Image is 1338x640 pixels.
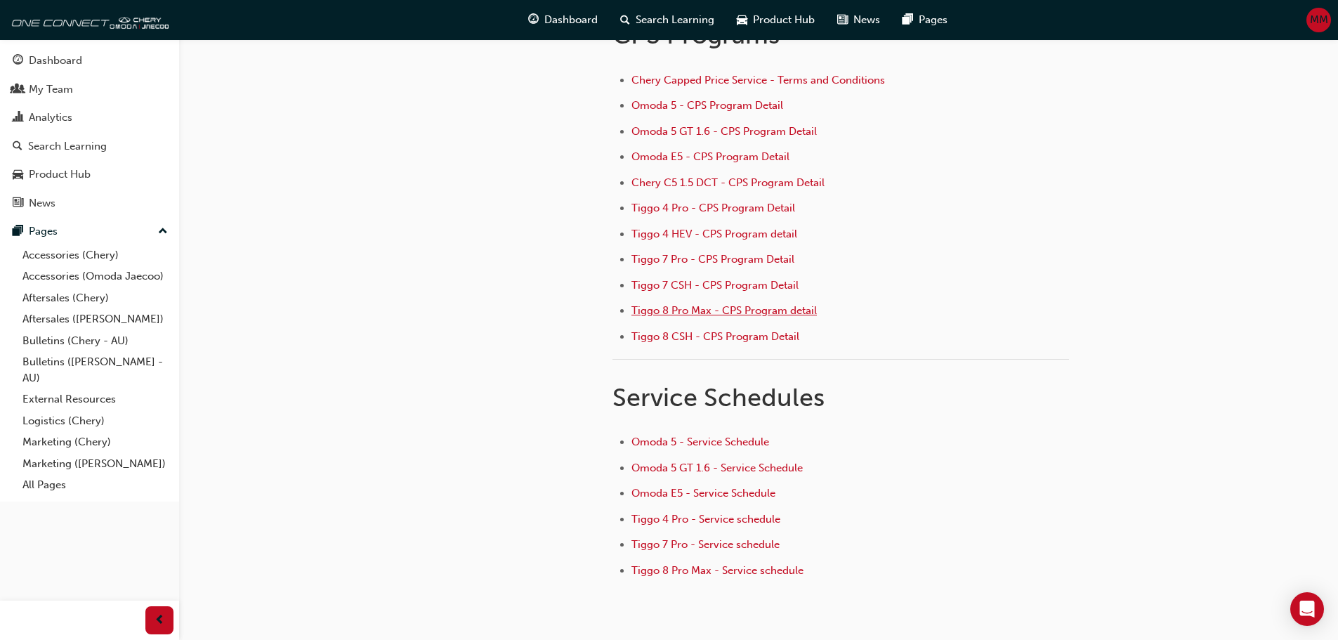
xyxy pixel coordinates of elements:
span: guage-icon [13,55,23,67]
div: Pages [29,223,58,240]
a: Tiggo 4 Pro - Service schedule [631,513,780,525]
span: pages-icon [903,11,913,29]
a: Search Learning [6,133,173,159]
a: All Pages [17,474,173,496]
a: External Resources [17,388,173,410]
a: Omoda 5 GT 1.6 - Service Schedule [631,462,803,474]
span: search-icon [13,141,22,153]
a: Tiggo 4 Pro - CPS Program Detail [631,202,795,214]
span: Product Hub [753,12,815,28]
a: Chery Capped Price Service - Terms and Conditions [631,74,885,86]
span: News [853,12,880,28]
button: Pages [6,218,173,244]
a: Tiggo 7 CSH - CPS Program Detail [631,279,799,292]
a: Chery C5 1.5 DCT - CPS Program Detail [631,176,825,189]
a: Marketing (Chery) [17,431,173,453]
div: Search Learning [28,138,107,155]
span: guage-icon [528,11,539,29]
a: car-iconProduct Hub [726,6,826,34]
a: Accessories (Chery) [17,244,173,266]
span: up-icon [158,223,168,241]
a: pages-iconPages [891,6,959,34]
a: Omoda 5 - Service Schedule [631,436,769,448]
a: Omoda 5 - CPS Program Detail [631,99,783,112]
div: Product Hub [29,166,91,183]
div: Analytics [29,110,72,126]
span: news-icon [13,197,23,210]
a: news-iconNews [826,6,891,34]
span: Service Schedules [612,382,825,412]
a: Omoda E5 - Service Schedule [631,487,775,499]
a: Aftersales (Chery) [17,287,173,309]
div: My Team [29,81,73,98]
div: Dashboard [29,53,82,69]
img: oneconnect [7,6,169,34]
a: Tiggo 8 Pro Max - CPS Program detail [631,304,817,317]
span: car-icon [737,11,747,29]
a: Bulletins (Chery - AU) [17,330,173,352]
a: Tiggo 7 Pro - Service schedule [631,538,780,551]
span: search-icon [620,11,630,29]
span: Search Learning [636,12,714,28]
span: prev-icon [155,612,165,629]
span: car-icon [13,169,23,181]
span: news-icon [837,11,848,29]
a: Dashboard [6,48,173,74]
a: My Team [6,77,173,103]
a: Accessories (Omoda Jaecoo) [17,266,173,287]
span: Pages [919,12,947,28]
a: Logistics (Chery) [17,410,173,432]
a: Tiggo 7 Pro - CPS Program Detail [631,253,794,266]
a: Analytics [6,105,173,131]
a: search-iconSearch Learning [609,6,726,34]
span: chart-icon [13,112,23,124]
a: Tiggo 8 CSH - CPS Program Detail [631,330,799,343]
a: Tiggo 8 Pro Max - Service schedule [631,564,804,577]
span: people-icon [13,84,23,96]
a: Product Hub [6,162,173,188]
button: MM [1306,8,1331,32]
a: Tiggo 4 HEV - CPS Program detail [631,228,797,240]
a: guage-iconDashboard [517,6,609,34]
a: Omoda 5 GT 1.6 - CPS Program Detail [631,125,817,138]
a: Marketing ([PERSON_NAME]) [17,453,173,475]
a: Bulletins ([PERSON_NAME] - AU) [17,351,173,388]
button: DashboardMy TeamAnalyticsSearch LearningProduct HubNews [6,45,173,218]
span: Dashboard [544,12,598,28]
span: MM [1310,12,1328,28]
a: News [6,190,173,216]
span: pages-icon [13,226,23,238]
div: Open Intercom Messenger [1290,592,1324,626]
a: Aftersales ([PERSON_NAME]) [17,308,173,330]
a: Omoda E5 - CPS Program Detail [631,150,789,163]
div: News [29,195,55,211]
